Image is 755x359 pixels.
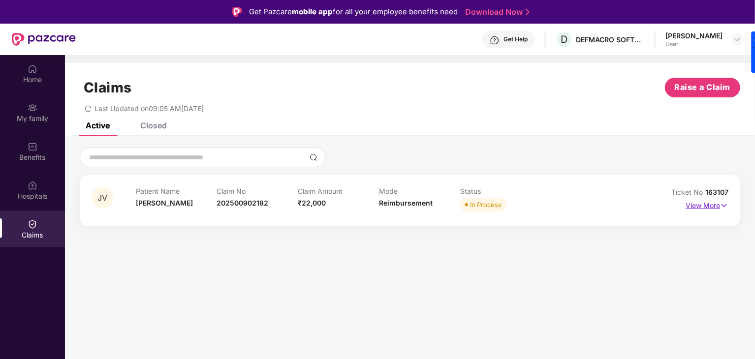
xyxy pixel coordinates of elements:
span: 202500902182 [217,199,269,207]
p: Patient Name [136,187,217,195]
h1: Claims [84,79,132,96]
p: Mode [379,187,460,195]
img: svg+xml;base64,PHN2ZyBpZD0iRHJvcGRvd24tMzJ4MzIiIHhtbG5zPSJodHRwOi8vd3d3LnczLm9yZy8yMDAwL3N2ZyIgd2... [733,35,741,43]
img: svg+xml;base64,PHN2ZyB4bWxucz0iaHR0cDovL3d3dy53My5vcmcvMjAwMC9zdmciIHdpZHRoPSIxNyIgaGVpZ2h0PSIxNy... [720,200,728,211]
p: View More [686,198,728,211]
img: Logo [232,7,242,17]
div: Active [86,120,110,130]
img: svg+xml;base64,PHN2ZyBpZD0iU2VhcmNoLTMyeDMyIiB4bWxucz0iaHR0cDovL3d3dy53My5vcmcvMjAwMC9zdmciIHdpZH... [310,153,317,161]
button: Raise a Claim [665,78,740,97]
img: svg+xml;base64,PHN2ZyB3aWR0aD0iMjAiIGhlaWdodD0iMjAiIHZpZXdCb3g9IjAgMCAyMCAyMCIgZmlsbD0ibm9uZSIgeG... [28,103,37,113]
img: svg+xml;base64,PHN2ZyBpZD0iQ2xhaW0iIHhtbG5zPSJodHRwOi8vd3d3LnczLm9yZy8yMDAwL3N2ZyIgd2lkdGg9IjIwIi... [28,219,37,229]
span: JV [97,194,107,202]
span: Ticket No [671,188,705,196]
span: 163107 [705,188,728,196]
div: Get Pazcare for all your employee benefits need [249,6,458,18]
div: DEFMACRO SOFTWARE PRIVATE LIMITED [576,35,645,44]
img: svg+xml;base64,PHN2ZyBpZD0iQmVuZWZpdHMiIHhtbG5zPSJodHRwOi8vd3d3LnczLm9yZy8yMDAwL3N2ZyIgd2lkdGg9Ij... [28,142,37,151]
div: [PERSON_NAME] [665,31,723,40]
strong: mobile app [292,7,333,16]
div: Get Help [503,35,528,43]
p: Claim Amount [298,187,379,195]
div: In Process [470,200,502,209]
img: svg+xml;base64,PHN2ZyBpZD0iSG9zcGl0YWxzIiB4bWxucz0iaHR0cDovL3d3dy53My5vcmcvMjAwMC9zdmciIHdpZHRoPS... [28,180,37,190]
span: ₹22,000 [298,199,326,207]
img: svg+xml;base64,PHN2ZyBpZD0iSG9tZSIgeG1sbnM9Imh0dHA6Ly93d3cudzMub3JnLzIwMDAvc3ZnIiB3aWR0aD0iMjAiIG... [28,64,37,74]
img: New Pazcare Logo [12,33,76,46]
span: redo [85,104,92,113]
a: Download Now [465,7,527,17]
span: [PERSON_NAME] [136,199,193,207]
p: Claim No [217,187,298,195]
div: User [665,40,723,48]
span: Last Updated on 09:05 AM[DATE] [94,104,204,113]
div: Closed [140,120,167,130]
img: Stroke [526,7,530,17]
p: Status [460,187,541,195]
span: D [561,33,568,45]
img: svg+xml;base64,PHN2ZyBpZD0iSGVscC0zMngzMiIgeG1sbnM9Imh0dHA6Ly93d3cudzMub3JnLzIwMDAvc3ZnIiB3aWR0aD... [490,35,500,45]
span: Raise a Claim [675,81,731,93]
span: Reimbursement [379,199,433,207]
